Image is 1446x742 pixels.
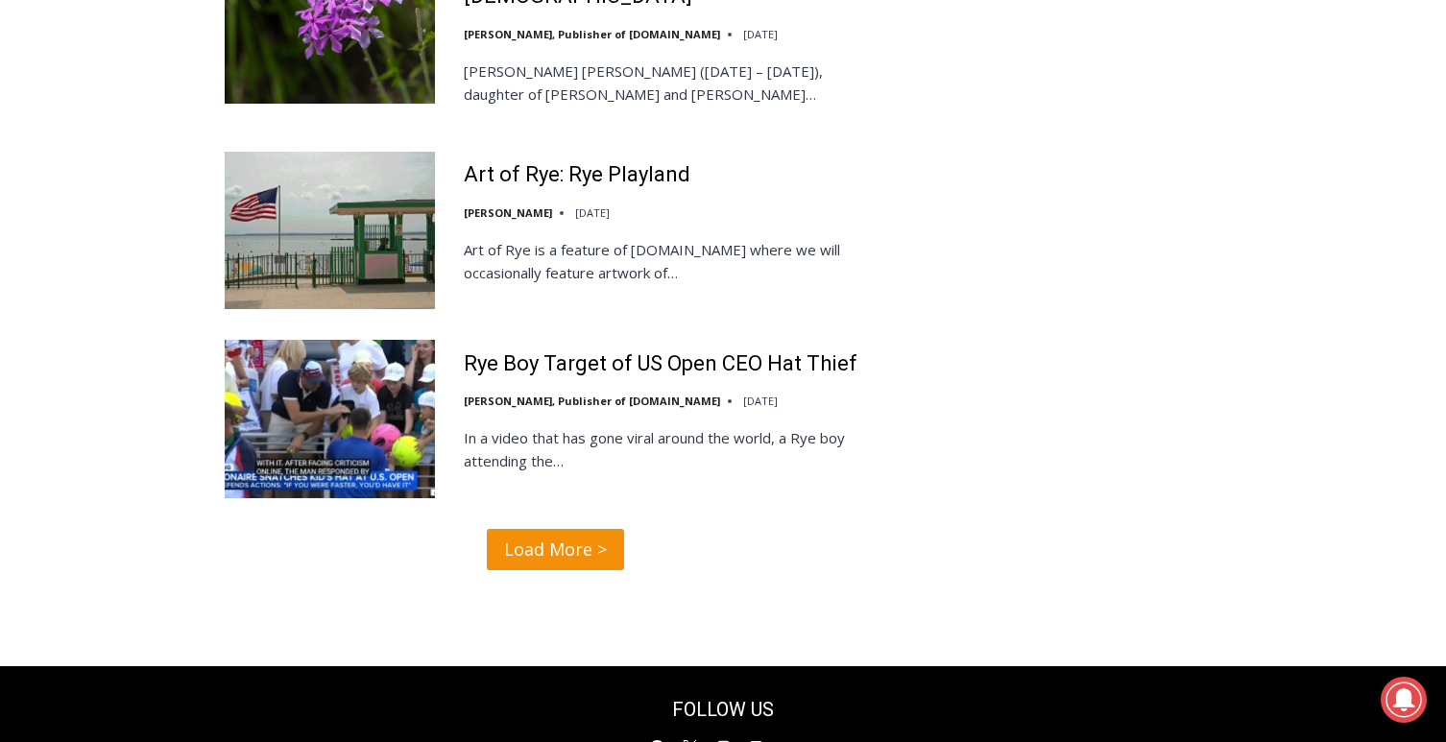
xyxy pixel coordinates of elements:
[225,340,435,497] img: Rye Boy Target of US Open CEO Hat Thief
[225,152,435,309] img: Art of Rye: Rye Playland
[562,695,884,724] h2: FOLLOW US
[464,205,552,220] a: [PERSON_NAME]
[487,529,624,570] a: Load More >
[464,27,720,41] a: [PERSON_NAME], Publisher of [DOMAIN_NAME]
[743,394,778,408] time: [DATE]
[743,27,778,41] time: [DATE]
[464,350,857,378] a: Rye Boy Target of US Open CEO Hat Thief
[464,161,690,189] a: Art of Rye: Rye Playland
[464,60,885,106] p: [PERSON_NAME] [PERSON_NAME] ([DATE] – [DATE]), daughter of [PERSON_NAME] and [PERSON_NAME]…
[464,238,885,284] p: Art of Rye is a feature of [DOMAIN_NAME] where we will occasionally feature artwork of…
[464,426,885,472] p: In a video that has gone viral around the world, a Rye boy attending the…
[575,205,610,220] time: [DATE]
[504,536,607,563] span: Load More >
[464,394,720,408] a: [PERSON_NAME], Publisher of [DOMAIN_NAME]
